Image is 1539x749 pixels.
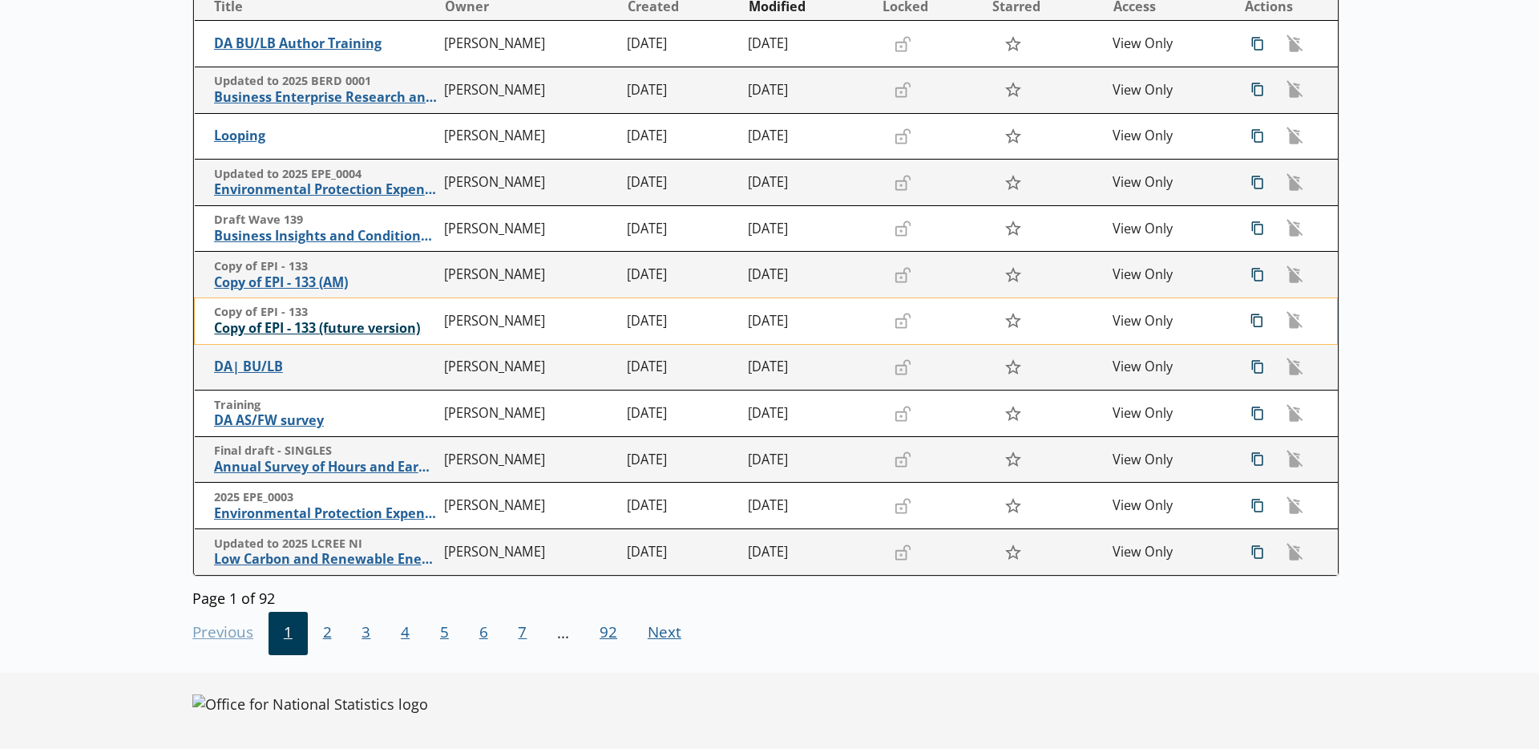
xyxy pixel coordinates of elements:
[503,612,543,655] button: 7
[214,274,437,291] span: Copy of EPI - 133 (AM)
[996,75,1030,105] button: Star
[214,74,437,89] span: Updated to 2025 BERD 0001
[996,213,1030,244] button: Star
[214,305,437,320] span: Copy of EPI - 133
[996,167,1030,197] button: Star
[741,436,875,483] td: [DATE]
[620,205,741,252] td: [DATE]
[620,160,741,206] td: [DATE]
[438,252,620,298] td: [PERSON_NAME]
[620,252,741,298] td: [DATE]
[1106,113,1228,160] td: View Only
[741,298,875,345] td: [DATE]
[214,398,437,413] span: Training
[620,113,741,160] td: [DATE]
[214,505,437,522] span: Environmental Protection Expenditure
[1106,67,1228,114] td: View Only
[425,612,464,655] button: 5
[996,306,1030,336] button: Star
[741,113,875,160] td: [DATE]
[741,529,875,576] td: [DATE]
[214,167,437,182] span: Updated to 2025 EPE_0004
[214,459,437,476] span: Annual Survey of Hours and Earnings ([PERSON_NAME])
[192,584,1339,607] div: Page 1 of 92
[1106,298,1228,345] td: View Only
[741,205,875,252] td: [DATE]
[996,536,1030,567] button: Star
[1106,344,1228,391] td: View Only
[438,21,620,67] td: [PERSON_NAME]
[464,612,503,655] button: 6
[386,612,425,655] button: 4
[308,612,347,655] button: 2
[438,529,620,576] td: [PERSON_NAME]
[620,391,741,437] td: [DATE]
[1106,160,1228,206] td: View Only
[438,483,620,529] td: [PERSON_NAME]
[269,612,308,655] button: 1
[438,298,620,345] td: [PERSON_NAME]
[214,358,437,375] span: DA| BU/LB
[214,320,437,337] span: Copy of EPI - 133 (future version)
[741,252,875,298] td: [DATE]
[620,67,741,114] td: [DATE]
[214,551,437,568] span: Low Carbon and Renewable Energy Economy Survey
[620,529,741,576] td: [DATE]
[214,128,437,144] span: Looping
[214,89,437,106] span: Business Enterprise Research and Development
[214,259,437,274] span: Copy of EPI - 133
[1106,205,1228,252] td: View Only
[214,490,437,505] span: 2025 EPE_0003
[1106,436,1228,483] td: View Only
[620,483,741,529] td: [DATE]
[214,536,437,552] span: Updated to 2025 LCREE NI
[620,298,741,345] td: [DATE]
[741,160,875,206] td: [DATE]
[438,391,620,437] td: [PERSON_NAME]
[346,612,386,655] button: 3
[996,352,1030,383] button: Star
[741,21,875,67] td: [DATE]
[741,483,875,529] td: [DATE]
[741,344,875,391] td: [DATE]
[438,67,620,114] td: [PERSON_NAME]
[632,612,697,655] button: Next
[192,694,428,714] img: Office for National Statistics logo
[438,160,620,206] td: [PERSON_NAME]
[214,35,437,52] span: DA BU/LB Author Training
[1106,391,1228,437] td: View Only
[620,436,741,483] td: [DATE]
[438,344,620,391] td: [PERSON_NAME]
[438,436,620,483] td: [PERSON_NAME]
[620,21,741,67] td: [DATE]
[214,181,437,198] span: Environmental Protection Expenditure
[996,491,1030,521] button: Star
[214,228,437,245] span: Business Insights and Conditions Survey (BICS)
[620,344,741,391] td: [DATE]
[996,444,1030,475] button: Star
[214,443,437,459] span: Final draft - SINGLES
[214,213,437,228] span: Draft Wave 139
[741,67,875,114] td: [DATE]
[996,398,1030,428] button: Star
[584,612,632,655] span: 92
[214,412,437,429] span: DA AS/FW survey
[1106,21,1228,67] td: View Only
[996,260,1030,290] button: Star
[741,391,875,437] td: [DATE]
[996,121,1030,152] button: Star
[438,113,620,160] td: [PERSON_NAME]
[542,612,584,655] li: ...
[996,29,1030,59] button: Star
[1106,252,1228,298] td: View Only
[1106,529,1228,576] td: View Only
[438,205,620,252] td: [PERSON_NAME]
